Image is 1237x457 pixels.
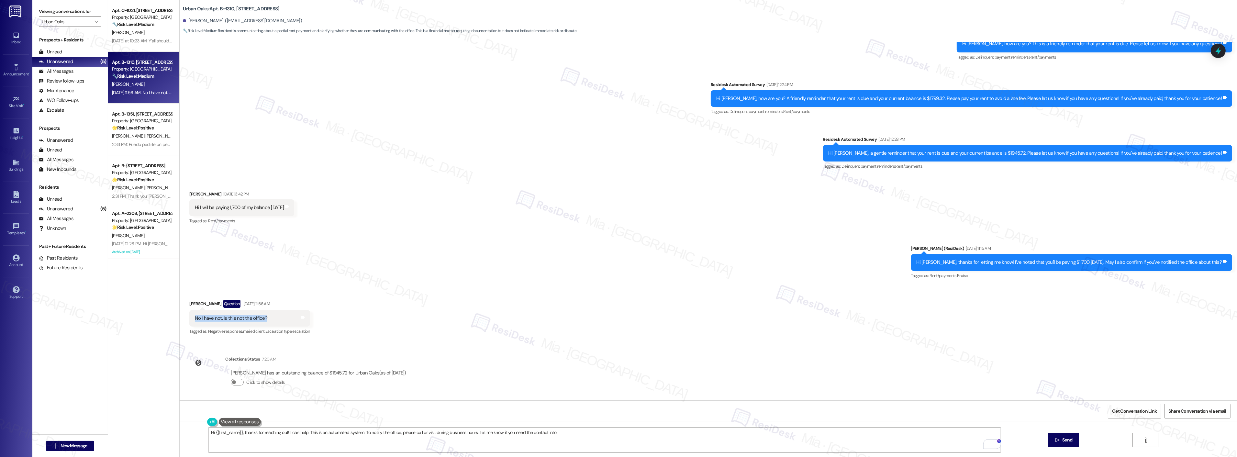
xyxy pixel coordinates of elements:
span: • [25,230,26,234]
i:  [53,443,58,449]
a: Site Visit • [3,94,29,111]
div: New Inbounds [39,166,76,173]
div: Hi [PERSON_NAME], thanks for letting me know! I've noted that you'll be paying $1,700 [DATE]. May... [917,259,1222,266]
span: Escalation type escalation [265,329,310,334]
div: [DATE] 12:28 PM [877,136,905,143]
div: Escalate [39,107,64,114]
span: [PERSON_NAME] [PERSON_NAME] [112,133,178,139]
div: Property: [GEOGRAPHIC_DATA] [112,217,172,224]
div: Prospects + Residents [32,37,108,43]
img: ResiDesk Logo [9,6,23,17]
div: [PERSON_NAME] (ResiDesk) [911,245,1232,254]
b: Urban Oaks: Apt. B~1310, [STREET_ADDRESS] [183,6,279,12]
i:  [1055,438,1060,443]
div: Property: [GEOGRAPHIC_DATA] [112,66,172,72]
i:  [1143,438,1148,443]
div: WO Follow-ups [39,97,79,104]
span: • [23,103,24,107]
span: [PERSON_NAME] [PERSON_NAME] [112,185,178,191]
div: Review follow-ups [39,78,84,84]
div: Hi I will be paying 1,700 of my balance [DATE] [195,204,284,211]
div: Apt. B~1310, [STREET_ADDRESS] [112,59,172,66]
div: Apt. B~[STREET_ADDRESS] [112,162,172,169]
div: Residesk Automated Survey [823,136,1232,145]
span: Emailed client , [241,329,265,334]
span: Share Conversation via email [1169,408,1226,415]
div: [DATE] at 10:23 AM: Y'all should know if carpet is removed from bedrooms and not put down sound b... [112,38,351,44]
a: Inbox [3,30,29,47]
div: All Messages [39,215,73,222]
span: • [22,134,23,139]
div: (5) [99,204,108,214]
div: 2:33 PM: Puedo pedirte un pequeño favor? ¿Te importaría dejarnos una reseña en Google? No pasa na... [112,141,435,147]
div: Archived on [DATE] [111,248,173,256]
div: [DATE] 12:26 PM: Hi [PERSON_NAME]! I'm checking in on your latest work order (Tub is not draining... [112,241,547,247]
strong: 🔧 Risk Level: Medium [112,73,154,79]
button: New Message [46,441,94,451]
strong: 🌟 Risk Level: Positive [112,224,154,230]
button: Get Conversation Link [1108,404,1161,418]
button: Send [1048,433,1079,447]
div: Apt. C~1021, [STREET_ADDRESS] [112,7,172,14]
div: Tagged as: [957,52,1232,62]
span: Delinquent payment reminders , [975,54,1029,60]
div: Past Residents [39,255,78,262]
div: Residents [32,184,108,191]
div: Prospects [32,125,108,132]
span: Delinquent payment reminders , [841,163,895,169]
div: Apt. B~1351, [STREET_ADDRESS] [112,111,172,117]
span: Rent/payments [896,163,923,169]
a: Templates • [3,221,29,238]
div: [DATE] 11:15 AM [964,245,991,252]
div: 2:31 PM: Thank you, [PERSON_NAME], for your feedback. I'm so glad to hear you're satisfied with t... [112,193,420,199]
div: Unanswered [39,206,73,212]
a: Leads [3,189,29,206]
span: Send [1062,437,1072,443]
div: Question [223,300,240,308]
div: All Messages [39,68,73,75]
div: Tagged as: [189,216,294,226]
textarea: To enrich screen reader interactions, please activate Accessibility in Grammarly extension settings [208,428,1001,452]
i:  [95,19,98,24]
span: Rent/payments , [930,273,957,278]
div: Tagged as: [189,327,310,336]
div: No I have not. Is this not the office? [195,315,267,322]
span: Rent/payments [783,109,810,114]
div: All Messages [39,156,73,163]
label: Click to show details [246,379,284,386]
strong: 🔧 Risk Level: Medium [183,28,217,33]
div: Property: [GEOGRAPHIC_DATA] [112,117,172,124]
div: Residesk Automated Survey [711,81,1232,90]
div: Unread [39,196,62,203]
strong: 🔧 Risk Level: Medium [112,21,154,27]
span: • [29,71,30,75]
div: Hi [PERSON_NAME], how are you? This is a friendly reminder that your rent is due. Please let us k... [962,40,1222,47]
div: Unknown [39,225,66,232]
div: Unread [39,49,62,55]
a: Support [3,284,29,302]
span: Delinquent payment reminders , [730,109,783,114]
span: Rent/payments [208,218,235,224]
div: [DATE] 11:56 AM [242,300,270,307]
div: Past + Future Residents [32,243,108,250]
div: [DATE] 11:56 AM: No I have not. Is this not the office? [112,90,207,95]
div: [PERSON_NAME] [189,300,310,310]
div: Hi [PERSON_NAME], a gentle reminder that your rent is due and your current balance is $1945.72. P... [829,150,1222,157]
div: [PERSON_NAME] has an outstanding balance of $1945.72 for Urban Oaks (as of [DATE]) [231,370,406,376]
div: Unanswered [39,137,73,144]
div: [DATE] 3:42 PM [222,191,249,197]
span: New Message [61,442,87,449]
span: [PERSON_NAME] [112,81,144,87]
a: Insights • [3,125,29,143]
span: Praise [957,273,968,278]
span: [PERSON_NAME] [112,29,144,35]
a: Account [3,252,29,270]
strong: 🌟 Risk Level: Positive [112,177,154,183]
div: Collections Status [225,356,260,362]
a: Buildings [3,157,29,174]
div: [PERSON_NAME]. ([EMAIL_ADDRESS][DOMAIN_NAME]) [183,17,302,24]
label: Viewing conversations for [39,6,101,17]
div: (5) [99,57,108,67]
div: [PERSON_NAME] [189,191,294,200]
div: Maintenance [39,87,74,94]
